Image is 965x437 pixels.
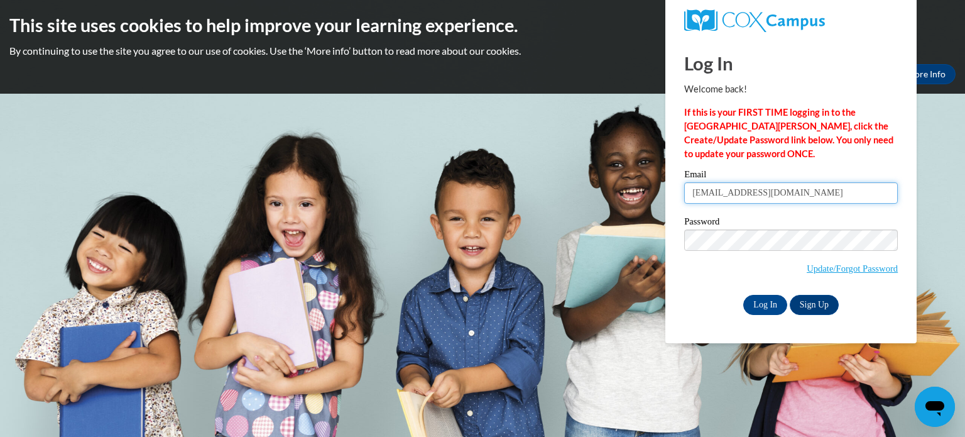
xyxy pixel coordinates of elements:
[684,9,898,32] a: COX Campus
[684,217,898,230] label: Password
[790,295,839,315] a: Sign Up
[684,82,898,96] p: Welcome back!
[915,387,955,427] iframe: Button to launch messaging window
[684,50,898,76] h1: Log In
[684,107,893,159] strong: If this is your FIRST TIME logging in to the [GEOGRAPHIC_DATA][PERSON_NAME], click the Create/Upd...
[684,9,825,32] img: COX Campus
[9,44,956,58] p: By continuing to use the site you agree to our use of cookies. Use the ‘More info’ button to read...
[807,263,898,274] a: Update/Forgot Password
[684,170,898,182] label: Email
[897,64,956,84] a: More Info
[9,13,956,38] h2: This site uses cookies to help improve your learning experience.
[743,295,787,315] input: Log In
